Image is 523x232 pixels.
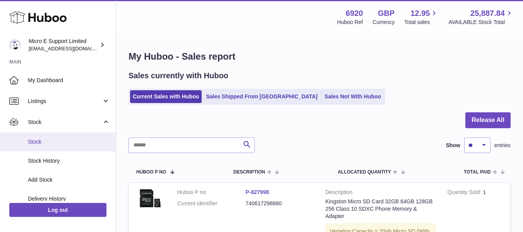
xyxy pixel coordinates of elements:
[245,200,314,207] dd: 740617298680
[130,90,202,103] a: Current Sales with Huboo
[29,38,98,52] div: Micro E Support Limited
[136,170,166,175] span: Huboo P no
[28,195,110,203] span: Delivery History
[129,70,228,81] h2: Sales currently with Huboo
[9,203,106,217] a: Log out
[28,98,102,105] span: Listings
[9,39,21,51] img: contact@micropcsupport.com
[28,176,110,184] span: Add Stock
[28,119,102,126] span: Stock
[245,189,269,195] a: P-827998
[28,138,110,146] span: Stock
[177,200,245,207] dt: Current identifier
[465,112,511,128] button: Release All
[464,170,491,175] span: Total paid
[338,170,391,175] span: ALLOCATED Quantity
[494,142,511,149] span: entries
[346,8,363,19] strong: 6920
[448,189,483,197] strong: Quantity Sold
[322,90,384,103] a: Sales Not With Huboo
[448,8,514,26] a: 25,887.84 AVAILABLE Stock Total
[410,8,430,19] span: 12.95
[29,45,114,52] span: [EMAIL_ADDRESS][DOMAIN_NAME]
[326,189,436,198] strong: Description
[448,19,514,26] span: AVAILABLE Stock Total
[373,19,395,26] div: Currency
[28,157,110,165] span: Stock History
[378,8,394,19] strong: GBP
[404,8,439,26] a: 12.95 Total sales
[129,50,511,63] h1: My Huboo - Sales report
[404,19,439,26] span: Total sales
[470,8,505,19] span: 25,887.84
[177,189,245,196] dt: Huboo P no
[337,19,363,26] div: Huboo Ref
[446,142,460,149] label: Show
[233,170,265,175] span: Description
[28,77,110,84] span: My Dashboard
[203,90,320,103] a: Sales Shipped From [GEOGRAPHIC_DATA]
[135,189,166,208] img: $_57.JPG
[326,198,436,220] div: Kingston Micro SD Card 32GB 64GB 128GB 256 Class 10 SDXC Phone Memory & Adapter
